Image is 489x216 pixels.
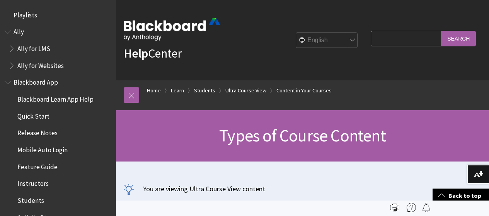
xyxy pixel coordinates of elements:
a: Learn [171,86,184,95]
img: Print [390,203,399,212]
a: Content in Your Courses [276,86,332,95]
img: Blackboard by Anthology [124,18,220,41]
span: Quick Start [17,110,49,120]
nav: Book outline for Playlists [5,9,111,22]
nav: Book outline for Anthology Ally Help [5,26,111,72]
span: Ally for Websites [17,59,64,70]
a: Home [147,86,161,95]
span: Blackboard Learn App Help [17,93,94,103]
select: Site Language Selector [296,33,358,48]
input: Search [441,31,476,46]
img: Follow this page [422,203,431,212]
a: Students [194,86,215,95]
img: More help [407,203,416,212]
span: Mobile Auto Login [17,143,68,154]
span: Instructors [17,177,49,188]
span: Feature Guide [17,160,58,171]
a: Back to top [433,189,489,203]
span: Playlists [14,9,37,19]
span: Release Notes [17,127,58,137]
a: HelpCenter [124,46,182,61]
span: Ally [14,26,24,36]
strong: Help [124,46,148,61]
p: You are viewing Ultra Course View content [124,184,481,194]
span: Ally for LMS [17,42,50,53]
span: Students [17,194,44,204]
span: Types of Course Content [219,125,386,146]
a: Ultra Course View [225,86,266,95]
span: Blackboard App [14,76,58,87]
